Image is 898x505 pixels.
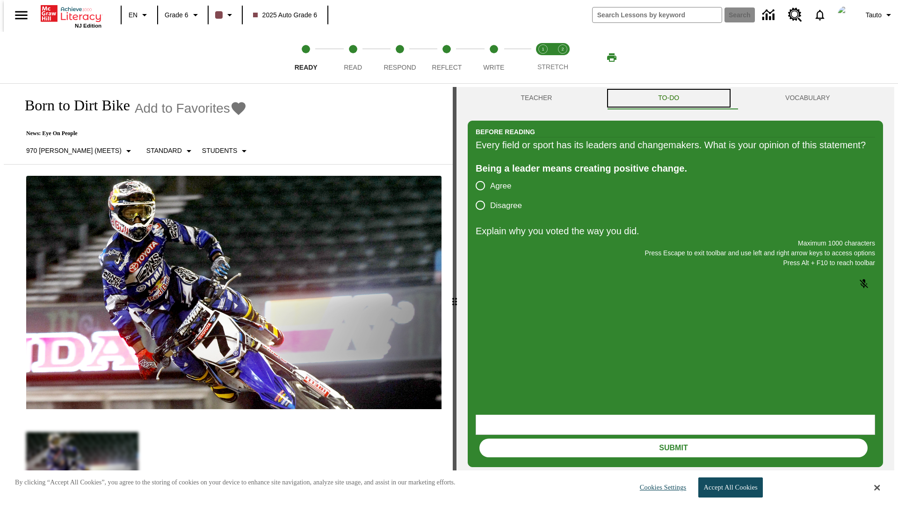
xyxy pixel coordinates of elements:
button: Click to activate and allow voice recognition [853,273,875,295]
span: Read [344,64,362,71]
div: Being a leader means creating positive change. [476,161,875,176]
text: 1 [542,47,544,51]
div: activity [456,87,894,505]
p: Press Escape to exit toolbar and use left and right arrow keys to access options [476,248,875,258]
button: Select Student [198,143,253,159]
p: Standard [146,146,182,156]
button: Submit [479,439,868,457]
button: Write step 5 of 5 [467,32,521,83]
button: Class color is dark brown. Change class color [211,7,239,23]
button: Scaffolds, Standard [143,143,198,159]
p: Press Alt + F10 to reach toolbar [476,258,875,268]
span: Agree [490,180,511,192]
p: News: Eye On People [15,130,253,137]
button: Read step 2 of 5 [326,32,380,83]
button: Print [597,49,627,66]
span: Disagree [490,200,522,212]
button: Language: EN, Select a language [124,7,154,23]
p: 970 [PERSON_NAME] (Meets) [26,146,122,156]
text: 2 [561,47,564,51]
span: EN [129,10,138,20]
button: Ready step 1 of 5 [279,32,333,83]
button: Teacher [468,87,605,109]
div: Instructional Panel Tabs [468,87,883,109]
button: Select Lexile, 970 Lexile (Meets) [22,143,138,159]
span: Write [483,64,504,71]
span: Ready [295,64,318,71]
button: VOCABULARY [732,87,883,109]
input: search field [593,7,722,22]
button: TO-DO [605,87,732,109]
p: Explain why you voted the way you did. [476,224,875,238]
h2: Before Reading [476,127,535,137]
span: Respond [384,64,416,71]
h1: Born to Dirt Bike [15,97,130,114]
p: By clicking “Accept All Cookies”, you agree to the storing of cookies on your device to enhance s... [15,478,456,487]
span: Reflect [432,64,462,71]
div: Press Enter or Spacebar and then press right and left arrow keys to move the slider [453,87,456,505]
p: Maximum 1000 characters [476,238,875,248]
body: Explain why you voted the way you did. Maximum 1000 characters Press Alt + F10 to reach toolbar P... [4,7,137,16]
button: Grade: Grade 6, Select a grade [161,7,205,23]
button: Open side menu [7,1,35,29]
button: Close [874,483,880,492]
img: Avatar [838,6,856,24]
div: Home [41,3,101,29]
button: Add to Favorites - Born to Dirt Bike [135,100,247,116]
button: Stretch Respond step 2 of 2 [549,32,576,83]
div: poll [476,176,529,215]
span: NJ Edition [75,23,101,29]
button: Reflect step 4 of 5 [420,32,474,83]
div: Every field or sport has its leaders and changemakers. What is your opinion of this statement? [476,137,875,152]
button: Stretch Read step 1 of 2 [529,32,557,83]
span: STRETCH [537,63,568,71]
p: Students [202,146,237,156]
a: Data Center [757,2,782,28]
button: Profile/Settings [862,7,898,23]
button: Cookies Settings [631,478,690,497]
span: Add to Favorites [135,101,230,116]
button: Select a new avatar [832,3,862,27]
a: Resource Center, Will open in new tab [782,2,808,28]
span: 2025 Auto Grade 6 [253,10,318,20]
img: Motocross racer James Stewart flies through the air on his dirt bike. [26,176,442,410]
button: Accept All Cookies [698,477,762,498]
button: Respond step 3 of 5 [373,32,427,83]
div: reading [4,87,453,500]
span: Tauto [866,10,882,20]
span: Grade 6 [165,10,188,20]
a: Notifications [808,3,832,27]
